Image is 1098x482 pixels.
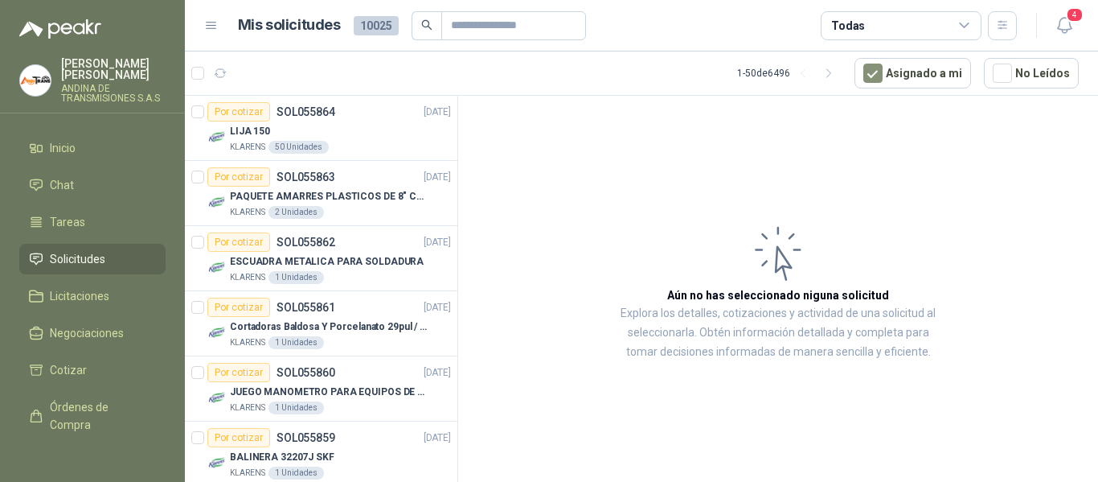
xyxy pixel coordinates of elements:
[207,167,270,187] div: Por cotizar
[268,206,324,219] div: 2 Unidades
[50,176,74,194] span: Chat
[230,271,265,284] p: KLARENS
[238,14,341,37] h1: Mis solicitudes
[230,385,430,400] p: JUEGO MANOMETRO PARA EQUIPOS DE ARGON Y OXICORTE [PERSON_NAME]
[268,271,324,284] div: 1 Unidades
[230,450,334,465] p: BALINERA 32207J SKF
[50,361,87,379] span: Cotizar
[230,402,265,414] p: KLARENS
[19,19,101,39] img: Logo peakr
[424,300,451,315] p: [DATE]
[424,431,451,446] p: [DATE]
[61,84,166,103] p: ANDINA DE TRANSMISIONES S.A.S
[207,323,227,343] img: Company Logo
[207,128,227,147] img: Company Logo
[424,105,451,120] p: [DATE]
[984,58,1079,89] button: No Leídos
[50,213,85,231] span: Tareas
[19,392,166,440] a: Órdenes de Compra
[185,226,457,291] a: Por cotizarSOL055862[DATE] Company LogoESCUADRA METALICA PARA SOLDADURAKLARENS1 Unidades
[1050,11,1079,40] button: 4
[277,302,335,313] p: SOL055861
[421,19,432,31] span: search
[50,287,109,305] span: Licitaciones
[230,124,270,139] p: LIJA 150
[230,319,430,335] p: Cortadoras Baldosa Y Porcelanato 29pul / 74cm - Truper 15827
[230,206,265,219] p: KLARENS
[277,171,335,183] p: SOL055863
[737,60,842,86] div: 1 - 50 de 6496
[1066,7,1084,23] span: 4
[50,250,105,268] span: Solicitudes
[354,16,399,35] span: 10025
[207,233,270,252] div: Por cotizar
[19,207,166,237] a: Tareas
[207,454,227,473] img: Company Logo
[20,65,51,96] img: Company Logo
[230,254,424,270] p: ESCUADRA METALICA PARA SOLDADURA
[277,367,335,378] p: SOL055860
[424,365,451,381] p: [DATE]
[268,141,329,154] div: 50 Unidades
[424,170,451,185] p: [DATE]
[50,324,124,342] span: Negociaciones
[667,286,889,304] h3: Aún no has seleccionado niguna solicitud
[207,102,270,122] div: Por cotizar
[50,139,76,157] span: Inicio
[424,235,451,250] p: [DATE]
[19,244,166,274] a: Solicitudes
[19,318,166,348] a: Negociaciones
[207,258,227,278] img: Company Logo
[19,133,166,163] a: Inicio
[207,428,270,447] div: Por cotizar
[277,237,335,248] p: SOL055862
[207,298,270,317] div: Por cotizar
[207,363,270,382] div: Por cotizar
[207,193,227,212] img: Company Logo
[268,402,324,414] div: 1 Unidades
[268,467,324,480] div: 1 Unidades
[277,432,335,443] p: SOL055859
[19,170,166,200] a: Chat
[230,336,265,349] p: KLARENS
[19,281,166,311] a: Licitaciones
[831,17,865,35] div: Todas
[50,398,150,434] span: Órdenes de Compra
[268,336,324,349] div: 1 Unidades
[61,58,166,80] p: [PERSON_NAME] [PERSON_NAME]
[185,161,457,226] a: Por cotizarSOL055863[DATE] Company LogoPAQUETE AMARRES PLASTICOS DE 8" COLOR NEGROKLARENS2 Unidades
[207,389,227,408] img: Company Logo
[185,356,457,422] a: Por cotizarSOL055860[DATE] Company LogoJUEGO MANOMETRO PARA EQUIPOS DE ARGON Y OXICORTE [PERSON_N...
[277,106,335,117] p: SOL055864
[19,355,166,385] a: Cotizar
[185,291,457,356] a: Por cotizarSOL055861[DATE] Company LogoCortadoras Baldosa Y Porcelanato 29pul / 74cm - Truper 158...
[619,304,937,362] p: Explora los detalles, cotizaciones y actividad de una solicitud al seleccionarla. Obtén informaci...
[230,467,265,480] p: KLARENS
[185,96,457,161] a: Por cotizarSOL055864[DATE] Company LogoLIJA 150KLARENS50 Unidades
[854,58,971,89] button: Asignado a mi
[230,189,430,204] p: PAQUETE AMARRES PLASTICOS DE 8" COLOR NEGRO
[230,141,265,154] p: KLARENS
